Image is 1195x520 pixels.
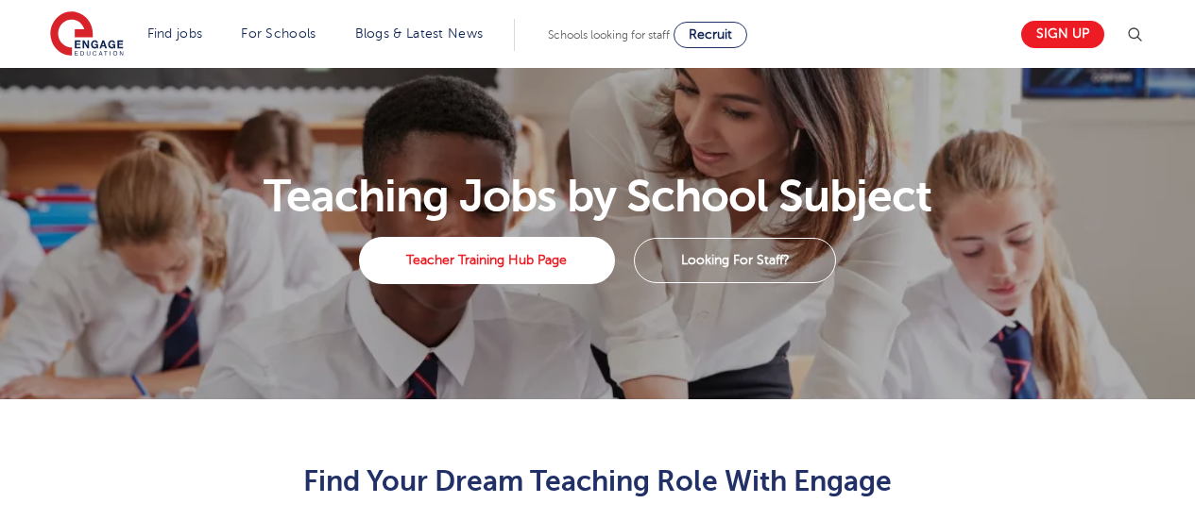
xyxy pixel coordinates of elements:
[674,22,747,48] a: Recruit
[134,465,1061,497] h2: Find Your Dream Teaching Role With Engage
[1021,21,1104,48] a: Sign up
[359,237,615,284] a: Teacher Training Hub Page
[548,28,670,42] span: Schools looking for staff
[147,26,203,41] a: Find jobs
[355,26,484,41] a: Blogs & Latest News
[689,27,732,42] span: Recruit
[39,174,1156,219] h1: Teaching Jobs by School Subject
[241,26,316,41] a: For Schools
[634,238,836,283] a: Looking For Staff?
[50,11,124,59] img: Engage Education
